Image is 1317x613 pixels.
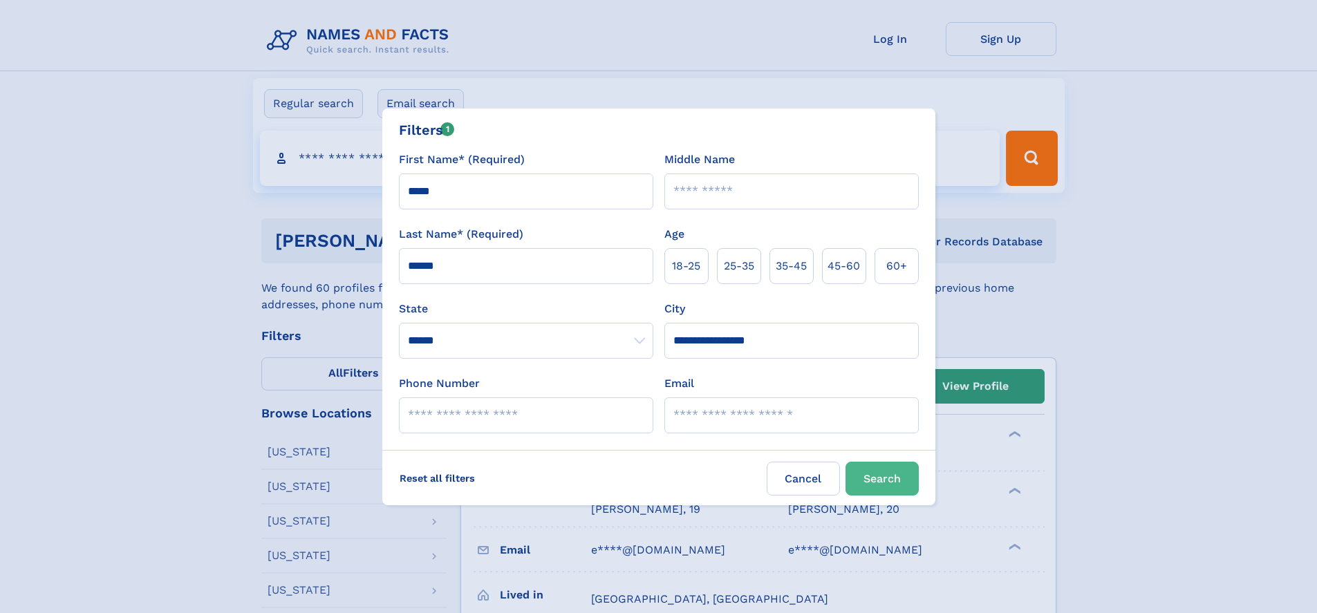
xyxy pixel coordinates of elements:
[776,258,807,274] span: 35‑45
[828,258,860,274] span: 45‑60
[886,258,907,274] span: 60+
[664,375,694,392] label: Email
[399,151,525,168] label: First Name* (Required)
[672,258,700,274] span: 18‑25
[664,151,735,168] label: Middle Name
[664,301,685,317] label: City
[391,462,484,495] label: Reset all filters
[664,226,684,243] label: Age
[399,375,480,392] label: Phone Number
[724,258,754,274] span: 25‑35
[399,301,653,317] label: State
[399,120,455,140] div: Filters
[767,462,840,496] label: Cancel
[399,226,523,243] label: Last Name* (Required)
[846,462,919,496] button: Search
